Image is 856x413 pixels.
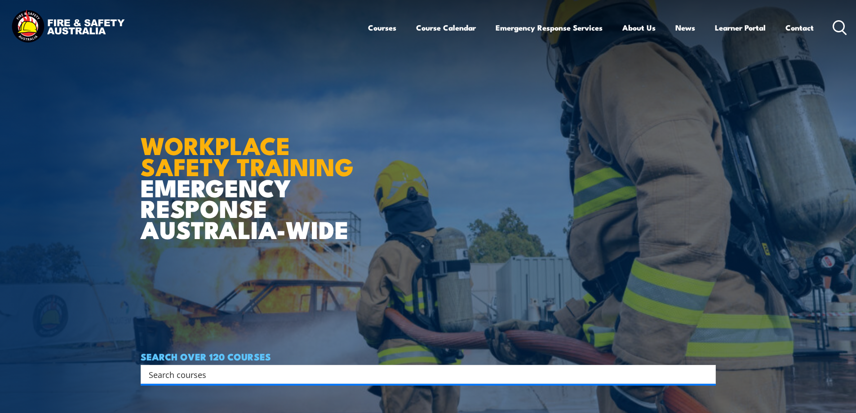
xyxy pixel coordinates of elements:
[149,368,696,381] input: Search input
[715,16,766,40] a: Learner Portal
[141,351,716,361] h4: SEARCH OVER 120 COURSES
[141,112,360,240] h1: EMERGENCY RESPONSE AUSTRALIA-WIDE
[675,16,695,40] a: News
[496,16,603,40] a: Emergency Response Services
[785,16,814,40] a: Contact
[622,16,656,40] a: About Us
[700,368,713,381] button: Search magnifier button
[141,126,354,184] strong: WORKPLACE SAFETY TRAINING
[416,16,476,40] a: Course Calendar
[368,16,396,40] a: Courses
[151,368,698,381] form: Search form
